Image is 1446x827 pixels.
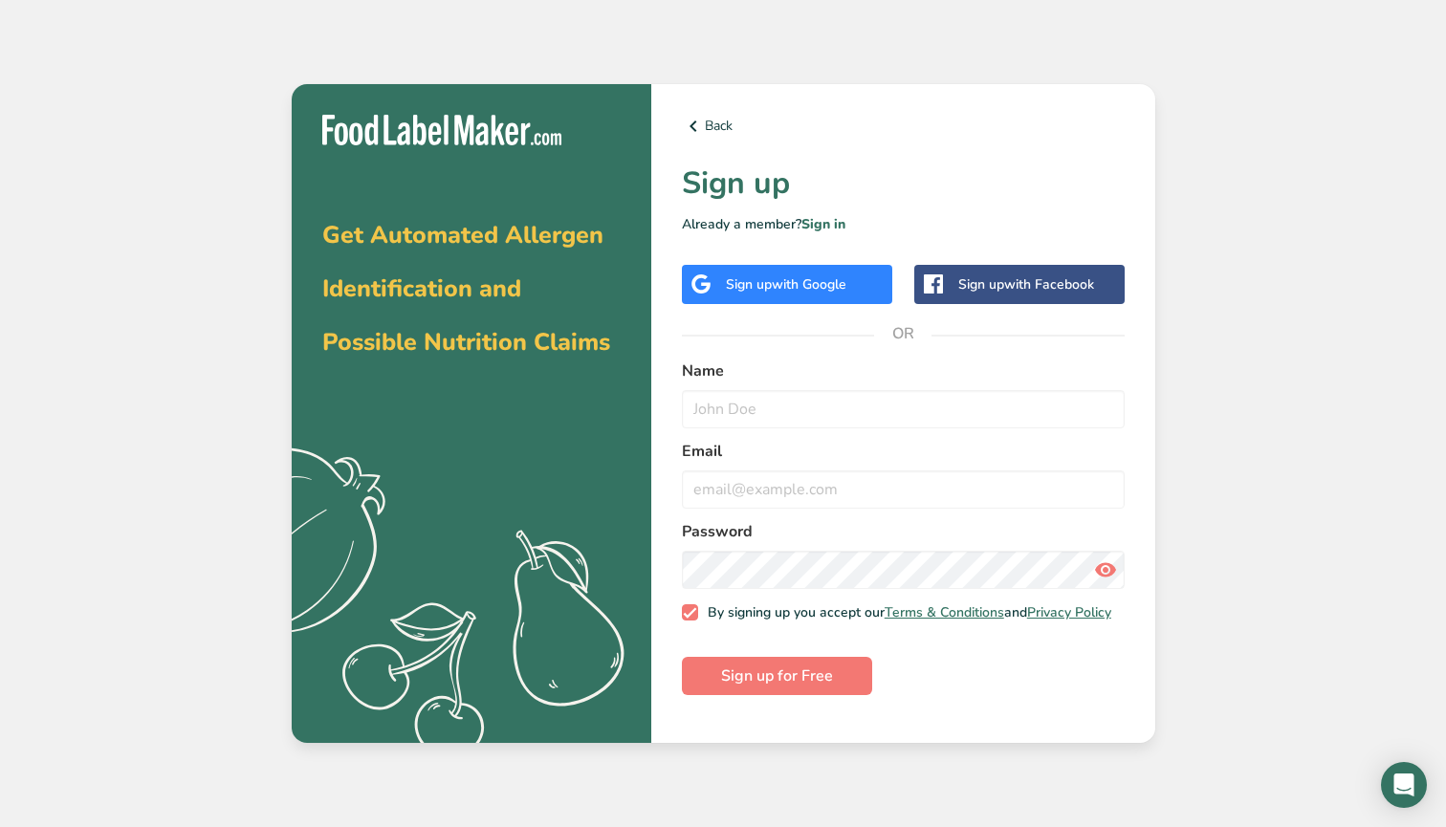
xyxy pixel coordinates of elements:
input: email@example.com [682,470,1125,509]
a: Sign in [801,215,845,233]
label: Password [682,520,1125,543]
input: John Doe [682,390,1125,428]
span: with Facebook [1004,275,1094,294]
button: Sign up for Free [682,657,872,695]
span: OR [874,305,931,362]
div: Open Intercom Messenger [1381,762,1427,808]
a: Terms & Conditions [885,603,1004,621]
a: Back [682,115,1125,138]
p: Already a member? [682,214,1125,234]
span: Get Automated Allergen Identification and Possible Nutrition Claims [322,219,610,359]
span: By signing up you accept our and [698,604,1111,621]
label: Name [682,359,1125,382]
span: Sign up for Free [721,664,833,687]
h1: Sign up [682,161,1125,207]
img: Food Label Maker [322,115,561,146]
div: Sign up [726,274,846,294]
div: Sign up [958,274,1094,294]
label: Email [682,440,1125,463]
span: with Google [772,275,846,294]
a: Privacy Policy [1027,603,1111,621]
